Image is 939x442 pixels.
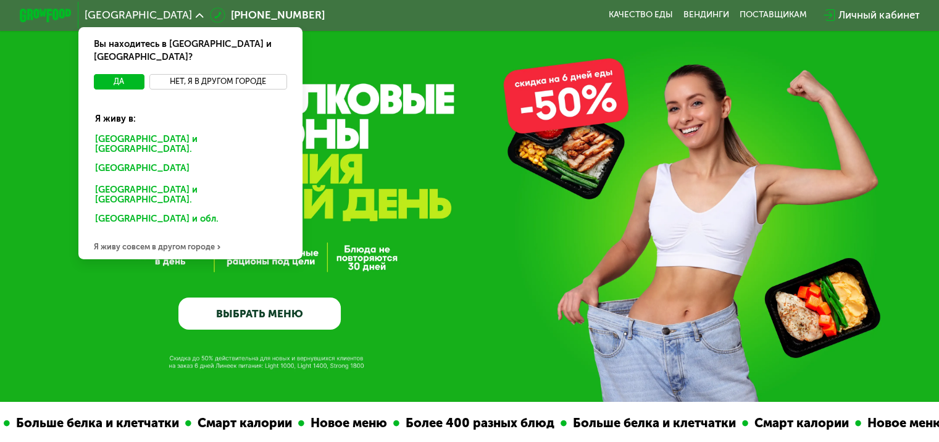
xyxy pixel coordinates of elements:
[86,181,294,209] div: [GEOGRAPHIC_DATA] и [GEOGRAPHIC_DATA].
[304,414,393,433] div: Новое меню
[210,7,325,23] a: [PHONE_NUMBER]
[399,414,560,433] div: Более 400 разных блюд
[86,131,294,158] div: [GEOGRAPHIC_DATA] и [GEOGRAPHIC_DATA].
[740,10,807,20] div: поставщикам
[86,211,290,231] div: [GEOGRAPHIC_DATA] и обл.
[78,27,303,74] div: Вы находитесь в [GEOGRAPHIC_DATA] и [GEOGRAPHIC_DATA]?
[85,10,192,20] span: [GEOGRAPHIC_DATA]
[149,74,287,90] button: Нет, я в другом городе
[609,10,673,20] a: Качество еды
[94,74,144,90] button: Да
[748,414,854,433] div: Смарт калории
[566,414,741,433] div: Больше белка и клетчатки
[9,414,185,433] div: Больше белка и клетчатки
[86,102,294,125] div: Я живу в:
[178,298,341,330] a: ВЫБРАТЬ МЕНЮ
[191,414,298,433] div: Смарт калории
[86,159,290,180] div: [GEOGRAPHIC_DATA]
[78,233,303,259] div: Я живу совсем в другом городе
[683,10,729,20] a: Вендинги
[838,7,919,23] div: Личный кабинет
